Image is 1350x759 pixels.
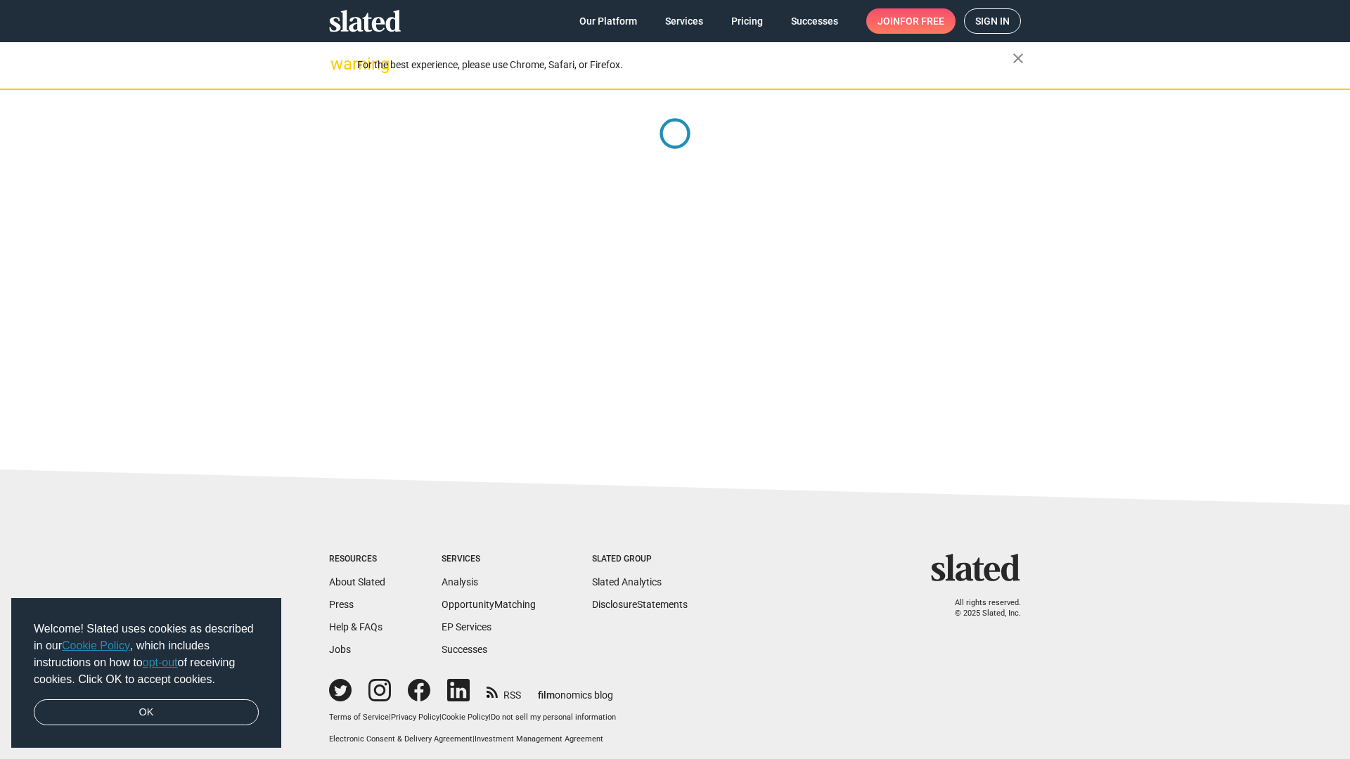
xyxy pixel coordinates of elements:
[442,621,491,632] a: EP Services
[592,576,662,588] a: Slated Analytics
[791,8,838,34] span: Successes
[472,734,475,744] span: |
[143,656,178,668] a: opt-out
[62,640,130,651] a: Cookie Policy
[475,734,603,744] a: Investment Management Agreement
[34,621,259,688] span: Welcome! Slated uses cookies as described in our , which includes instructions on how to of recei...
[329,644,351,655] a: Jobs
[329,599,354,610] a: Press
[780,8,849,34] a: Successes
[975,9,1010,33] span: Sign in
[442,576,478,588] a: Analysis
[487,680,521,702] a: RSS
[491,713,616,723] button: Do not sell my personal information
[940,598,1021,618] p: All rights reserved. © 2025 Slated, Inc.
[720,8,774,34] a: Pricing
[329,621,382,632] a: Help & FAQs
[329,734,472,744] a: Electronic Consent & Delivery Agreement
[592,599,688,610] a: DisclosureStatements
[1010,50,1027,67] mat-icon: close
[329,554,385,565] div: Resources
[442,644,487,655] a: Successes
[329,713,389,722] a: Terms of Service
[357,56,1012,74] div: For the best experience, please use Chrome, Safari, or Firefox.
[391,713,439,722] a: Privacy Policy
[329,576,385,588] a: About Slated
[11,598,281,748] div: cookieconsent
[592,554,688,565] div: Slated Group
[442,713,489,722] a: Cookie Policy
[389,713,391,722] span: |
[442,554,536,565] div: Services
[489,713,491,722] span: |
[579,8,637,34] span: Our Platform
[877,8,944,34] span: Join
[538,689,555,701] span: film
[538,677,613,702] a: filmonomics blog
[439,713,442,722] span: |
[442,599,536,610] a: OpportunityMatching
[866,8,956,34] a: Joinfor free
[731,8,763,34] span: Pricing
[34,699,259,726] a: dismiss cookie message
[665,8,703,34] span: Services
[654,8,714,34] a: Services
[964,8,1021,34] a: Sign in
[330,56,347,72] mat-icon: warning
[900,8,944,34] span: for free
[568,8,648,34] a: Our Platform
